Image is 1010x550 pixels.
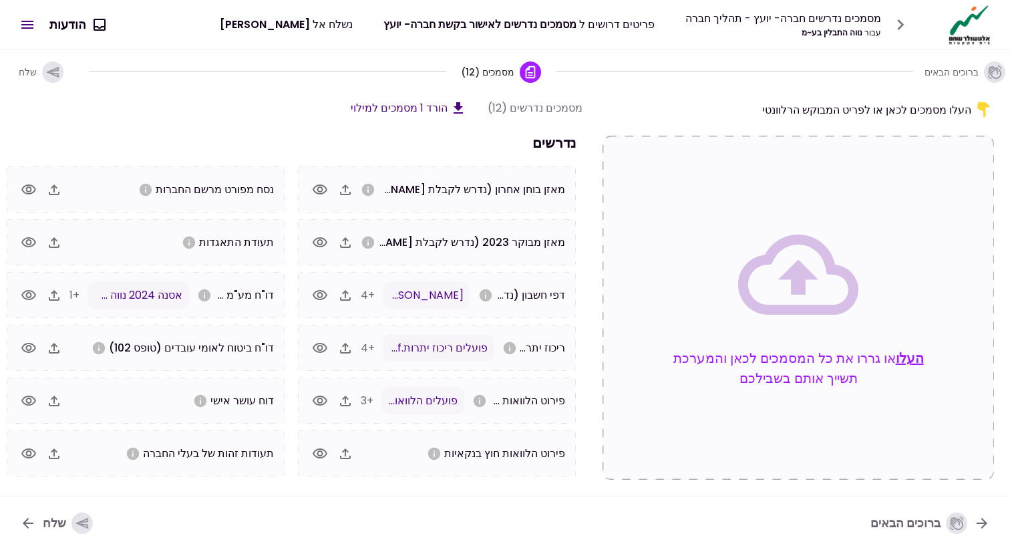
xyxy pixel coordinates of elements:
span: עבור [864,27,881,38]
span: מאזן מבוקר 2023 (נדרש לקבלת [PERSON_NAME] ירוק) [297,235,565,250]
div: מסמכים נדרשים (12) [488,100,582,116]
svg: אנא העלו דפי חשבון ל3 חודשים האחרונים לכל החשבונות בנק [478,288,493,303]
svg: אנא העלו ריכוז יתרות עדכני בבנקים, בחברות אשראי חוץ בנקאיות ובחברות כרטיסי אשראי [502,341,517,356]
svg: אנא הורידו את הטופס מלמעלה. יש למלא ולהחזיר חתום על ידי הבעלים [193,394,208,408]
button: ברוכים הבאים [928,51,1002,94]
svg: אנא העלו טופס 102 משנת 2023 ועד היום [92,341,106,356]
div: מסמכים נדרשים חברה- יועץ - תהליך חברה [685,10,881,27]
button: ברוכים הבאים [860,506,1001,541]
span: שלח [19,65,37,79]
div: נשלח אל [220,16,353,33]
span: מסמכים נדרשים לאישור בקשת חברה- יועץ [383,17,576,32]
button: הודעות [39,7,116,42]
p: או גררו את כל המסמכים לכאן והמערכת תשייך אותם בשבילכם [656,348,941,388]
button: שלח [8,51,74,94]
span: פועלים הלוואות.pdf [367,393,458,408]
span: +4 [361,287,375,303]
span: +4 [361,340,375,356]
img: Logo [945,4,994,45]
span: אסנה 2024 נווה תבלין.pdf [63,287,182,303]
span: ריכוז יתרות [516,340,565,356]
span: +3 [361,393,373,408]
button: העלו [896,348,924,368]
svg: אנא העלו מאזן מבוקר לשנה 2023 [361,235,375,250]
div: העלו מסמכים לכאן או לפריט המבוקש הרלוונטי [603,100,994,120]
span: תעודת התאגדות [199,235,274,250]
span: פירוט הלוואות חוץ בנקאיות [444,446,565,461]
span: פירוט הלוואות בנקאיות [462,393,565,408]
span: תעודות זהות של בעלי החברה [143,446,274,461]
span: נסח מפורט מרשם החברות [156,182,274,197]
div: ברוכים הבאים [870,513,967,534]
span: דו"ח ביטוח לאומי עובדים (טופס 102) [109,340,274,356]
button: מסמכים (12) [461,51,541,94]
button: הורד 1 מסמכים למילוי [351,100,466,116]
div: נווה התבלין בע~מ [685,27,881,39]
span: דו"ח מע"מ (ESNA) [186,287,274,303]
span: פועלים ריכוז יתרות.pdf [383,340,488,356]
span: ברוכים הבאים [924,65,979,79]
svg: אנא העלו דו"ח מע"מ (ESNA) משנת 2023 ועד היום [197,288,212,303]
div: שלח [43,513,93,534]
span: דוח עושר אישי [210,393,274,408]
svg: במידה ונערכת הנהלת חשבונות כפולה בלבד [361,182,375,197]
span: מסמכים (12) [461,65,514,79]
span: +1 [69,287,79,303]
svg: אנא העלו נסח חברה מפורט כולל שעבודים [138,182,153,197]
span: [PERSON_NAME] [220,17,310,32]
svg: אנא העלו תעודת התאגדות של החברה [182,235,196,250]
button: שלח [9,506,104,541]
div: פריטים דרושים ל [383,16,655,33]
span: מאזן בוחן אחרון (נדרש לקבלת [PERSON_NAME] ירוק) [309,182,565,197]
svg: אנא העלו צילום תעודת זהות של כל בעלי מניות החברה (לת.ז. ביומטרית יש להעלות 2 צדדים) [126,446,140,461]
svg: אנא העלו פרוט הלוואות חוץ בנקאיות של החברה [427,446,442,461]
svg: אנא העלו פרוט הלוואות מהבנקים [472,394,487,408]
